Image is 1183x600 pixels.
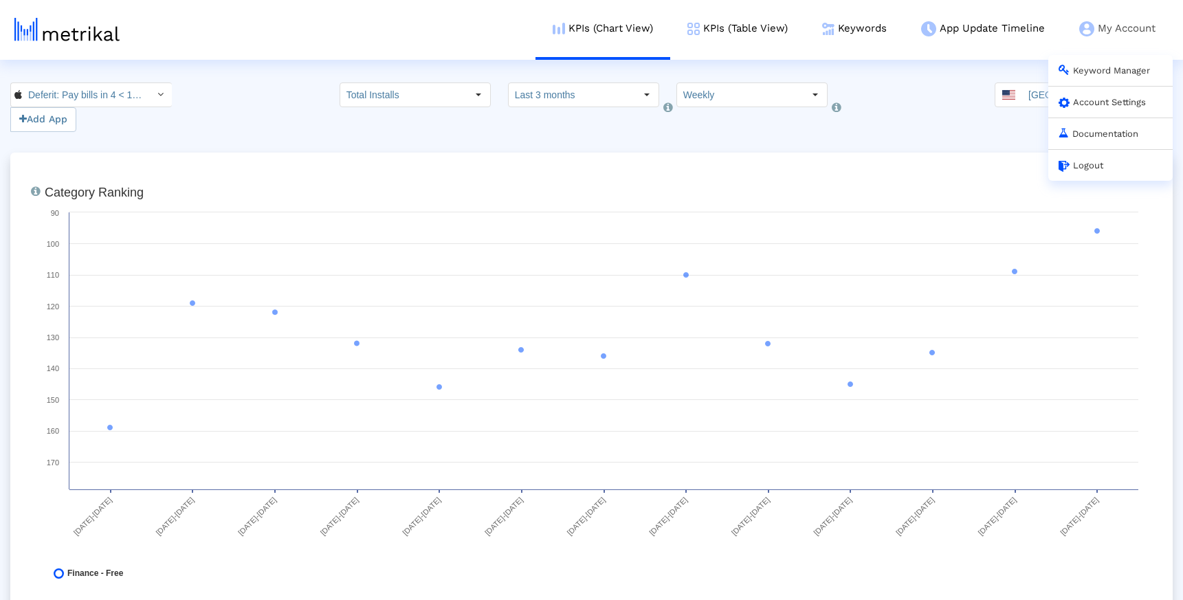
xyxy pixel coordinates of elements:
img: logout.svg [1059,161,1070,172]
img: keywords.png [822,23,834,35]
div: Select [148,83,172,107]
text: 120 [47,302,59,311]
text: [DATE]-[DATE] [154,496,195,537]
img: my-account-menu-icon.png [1079,21,1094,36]
text: [DATE]-[DATE] [236,496,278,537]
a: Keyword Manager [1059,65,1150,76]
tspan: Category Ranking [45,186,144,199]
text: 160 [47,427,59,435]
text: [DATE]-[DATE] [72,496,113,537]
text: [DATE]-[DATE] [977,496,1018,537]
text: [DATE]-[DATE] [565,496,606,537]
div: Select [635,83,659,107]
span: Finance - Free [67,568,123,579]
text: 100 [47,240,59,248]
img: kpi-table-menu-icon.png [687,23,700,35]
text: [DATE]-[DATE] [648,496,689,537]
text: 90 [51,209,59,217]
button: Add App [10,107,76,132]
text: [DATE]-[DATE] [401,496,442,537]
text: 110 [47,271,59,279]
img: metrical-logo-light.png [14,18,120,41]
a: Logout [1059,160,1103,170]
img: settings.svg [1059,98,1070,108]
text: [DATE]-[DATE] [319,496,360,537]
text: [DATE]-[DATE] [894,496,936,537]
text: [DATE]-[DATE] [483,496,524,537]
img: app-update-menu-icon.png [921,21,936,36]
text: [DATE]-[DATE] [1059,496,1100,537]
text: [DATE]-[DATE] [812,496,853,537]
img: kpi-chart-menu-icon.png [553,23,565,34]
div: Select [467,83,490,107]
div: Select [804,83,827,107]
text: [DATE]-[DATE] [730,496,771,537]
text: 150 [47,396,59,404]
text: 170 [47,458,59,467]
text: 140 [47,364,59,373]
a: Documentation [1059,129,1138,139]
a: Account Settings [1059,97,1146,107]
text: 130 [47,333,59,342]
